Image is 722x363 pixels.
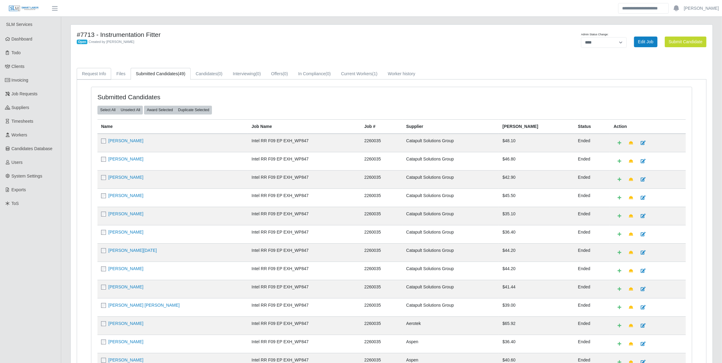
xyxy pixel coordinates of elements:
[614,339,625,349] a: Add Default Cost Code
[499,134,574,152] td: $48.10
[97,106,118,114] button: Select All
[361,134,403,152] td: 2260035
[77,31,440,38] h4: #7713 - Instrumentation Fitter
[108,138,143,143] a: [PERSON_NAME]
[12,160,23,165] span: Users
[77,68,111,80] a: Request Info
[499,298,574,316] td: $39.00
[372,71,377,76] span: (1)
[403,298,499,316] td: Catapult Solutions Group
[108,193,143,198] a: [PERSON_NAME]
[248,298,361,316] td: Intel RR F09 EP EXH_WP847
[499,316,574,335] td: $65.92
[248,119,361,134] th: Job Name
[625,192,637,203] a: Make Team Lead
[625,156,637,167] a: Make Team Lead
[499,335,574,353] td: $36.40
[499,280,574,298] td: $41.44
[499,207,574,225] td: $35.10
[403,134,499,152] td: Catapult Solutions Group
[403,207,499,225] td: Catapult Solutions Group
[625,284,637,294] a: Make Team Lead
[574,335,610,353] td: ended
[361,316,403,335] td: 2260035
[403,119,499,134] th: Supplier
[574,134,610,152] td: ended
[293,68,336,80] a: In Compliance
[403,225,499,243] td: Catapult Solutions Group
[361,207,403,225] td: 2260035
[12,132,27,137] span: Workers
[614,174,625,185] a: Add Default Cost Code
[625,229,637,240] a: Make Team Lead
[574,119,610,134] th: Status
[12,64,25,69] span: Clients
[614,284,625,294] a: Add Default Cost Code
[144,106,212,114] div: bulk actions
[574,262,610,280] td: ended
[12,37,33,41] span: Dashboard
[12,174,42,178] span: System Settings
[403,170,499,189] td: Catapult Solutions Group
[248,189,361,207] td: Intel RR F09 EP EXH_WP847
[574,243,610,262] td: ended
[574,207,610,225] td: ended
[574,316,610,335] td: ended
[12,146,53,151] span: Candidates Database
[12,50,21,55] span: Todo
[614,229,625,240] a: Add Default Cost Code
[361,262,403,280] td: 2260035
[175,106,212,114] button: Duplicate Selected
[614,302,625,313] a: Add Default Cost Code
[248,152,361,170] td: Intel RR F09 EP EXH_WP847
[12,105,29,110] span: Suppliers
[255,71,261,76] span: (0)
[403,152,499,170] td: Catapult Solutions Group
[89,40,134,44] span: Created by [PERSON_NAME]
[403,280,499,298] td: Catapult Solutions Group
[108,248,157,253] a: [PERSON_NAME][DATE]
[248,207,361,225] td: Intel RR F09 EP EXH_WP847
[499,262,574,280] td: $44.20
[108,157,143,161] a: [PERSON_NAME]
[361,170,403,189] td: 2260035
[574,298,610,316] td: ended
[614,192,625,203] a: Add Default Cost Code
[614,156,625,167] a: Add Default Cost Code
[248,335,361,353] td: Intel RR F09 EP EXH_WP847
[361,119,403,134] th: Job #
[625,138,637,148] a: Make Team Lead
[684,5,719,12] a: [PERSON_NAME]
[336,68,383,80] a: Current Workers
[326,71,331,76] span: (0)
[108,358,143,362] a: [PERSON_NAME]
[618,3,669,14] input: Search
[361,335,403,353] td: 2260035
[108,284,143,289] a: [PERSON_NAME]
[361,280,403,298] td: 2260035
[12,187,26,192] span: Exports
[97,119,248,134] th: Name
[97,93,337,101] h4: Submitted Candidates
[108,266,143,271] a: [PERSON_NAME]
[108,211,143,216] a: [PERSON_NAME]
[248,243,361,262] td: Intel RR F09 EP EXH_WP847
[625,320,637,331] a: Make Team Lead
[634,37,657,47] a: Edit Job
[283,71,288,76] span: (0)
[403,189,499,207] td: Catapult Solutions Group
[228,68,266,80] a: Interviewing
[178,71,185,76] span: (49)
[248,170,361,189] td: Intel RR F09 EP EXH_WP847
[12,91,38,96] span: Job Requests
[144,106,176,114] button: Award Selected
[12,78,28,83] span: Invoicing
[77,40,87,44] span: Open
[248,225,361,243] td: Intel RR F09 EP EXH_WP847
[12,119,33,124] span: Timesheets
[625,174,637,185] a: Make Team Lead
[614,247,625,258] a: Add Default Cost Code
[499,243,574,262] td: $44.20
[383,68,421,80] a: Worker history
[499,225,574,243] td: $36.40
